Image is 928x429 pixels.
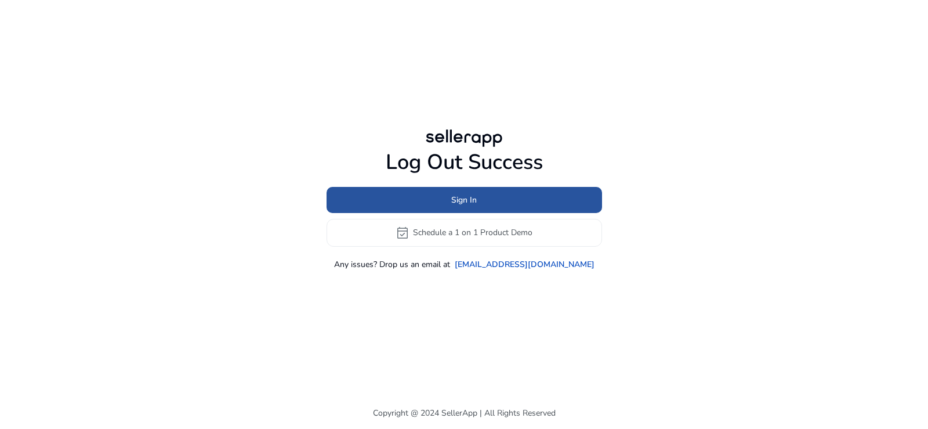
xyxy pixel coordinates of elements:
a: [EMAIL_ADDRESS][DOMAIN_NAME] [455,258,594,271]
span: event_available [396,226,409,240]
p: Any issues? Drop us an email at [334,258,450,271]
button: event_availableSchedule a 1 on 1 Product Demo [327,219,602,247]
button: Sign In [327,187,602,213]
h1: Log Out Success [327,150,602,175]
span: Sign In [451,194,477,206]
